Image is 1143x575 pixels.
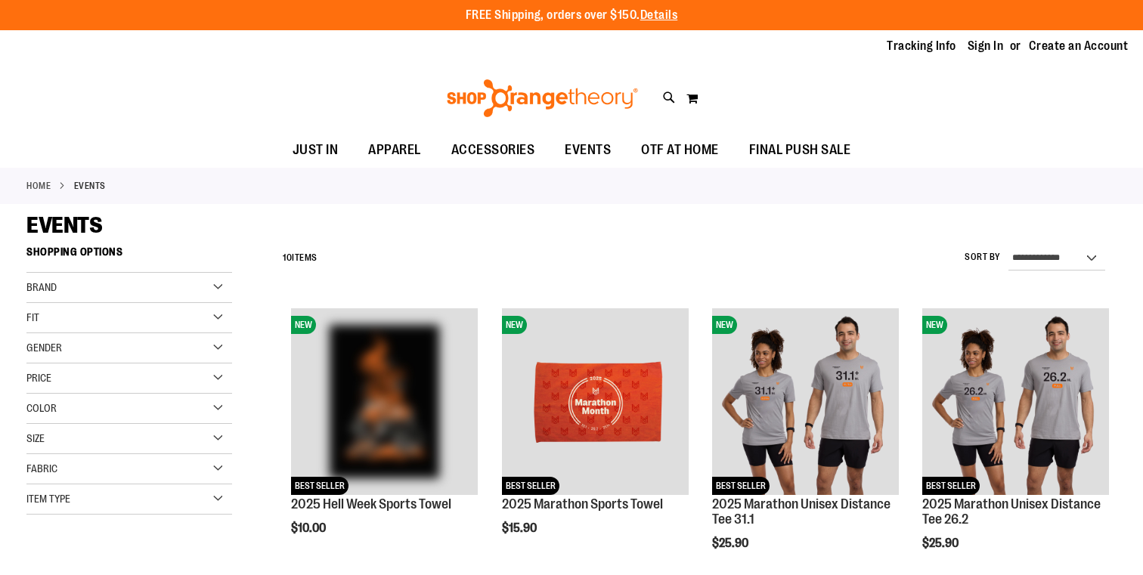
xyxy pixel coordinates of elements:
strong: EVENTS [74,179,106,193]
a: FINAL PUSH SALE [734,133,866,168]
p: FREE Shipping, orders over $150. [466,7,678,24]
span: BEST SELLER [922,477,980,495]
a: Home [26,179,51,193]
span: NEW [712,316,737,334]
a: 2025 Marathon Unisex Distance Tee 31.1 [712,496,891,527]
span: 10 [283,252,292,263]
span: EVENTS [26,212,102,238]
label: Sort By [965,251,1001,264]
a: 2025 Marathon Sports TowelNEWBEST SELLER [502,308,689,497]
img: 2025 Marathon Unisex Distance Tee 26.2 [922,308,1109,495]
span: Fit [26,311,39,323]
a: Tracking Info [887,38,956,54]
h2: Items [283,246,317,270]
a: 2025 Marathon Unisex Distance Tee 26.2 [922,496,1101,527]
div: product [494,301,696,573]
span: Brand [26,281,57,293]
span: NEW [502,316,527,334]
span: Gender [26,342,62,354]
span: ACCESSORIES [451,133,535,167]
span: $10.00 [291,521,328,535]
a: 2025 Marathon Unisex Distance Tee 26.2NEWBEST SELLER [922,308,1109,497]
span: Item Type [26,493,70,505]
div: product [283,301,485,573]
img: Shop Orangetheory [444,79,640,117]
span: BEST SELLER [502,477,559,495]
span: OTF AT HOME [641,133,719,167]
a: 2025 Hell Week Sports Towel [291,496,451,512]
a: 2025 Marathon Unisex Distance Tee 31.1NEWBEST SELLER [712,308,899,497]
span: Price [26,372,51,384]
span: Size [26,432,45,444]
strong: Shopping Options [26,239,232,273]
span: Color [26,402,57,414]
a: Create an Account [1029,38,1129,54]
span: NEW [922,316,947,334]
span: FINAL PUSH SALE [749,133,851,167]
a: EVENTS [550,133,626,167]
a: 2025 Marathon Sports Towel [502,496,663,512]
span: APPAREL [368,133,421,167]
span: Fabric [26,462,57,475]
a: OTF 2025 Hell Week Event RetailNEWBEST SELLER [291,308,478,497]
span: BEST SELLER [291,477,348,495]
span: $15.90 [502,521,539,535]
a: Sign In [968,38,1004,54]
img: OTF 2025 Hell Week Event Retail [291,308,478,495]
a: JUST IN [277,133,354,168]
span: EVENTS [565,133,611,167]
a: APPAREL [353,133,436,168]
a: OTF AT HOME [626,133,734,168]
span: $25.90 [922,536,961,550]
span: NEW [291,316,316,334]
img: 2025 Marathon Unisex Distance Tee 31.1 [712,308,899,495]
span: $25.90 [712,536,751,550]
span: BEST SELLER [712,477,770,495]
a: ACCESSORIES [436,133,550,168]
a: Details [640,8,678,22]
img: 2025 Marathon Sports Towel [502,308,689,495]
span: JUST IN [293,133,339,167]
